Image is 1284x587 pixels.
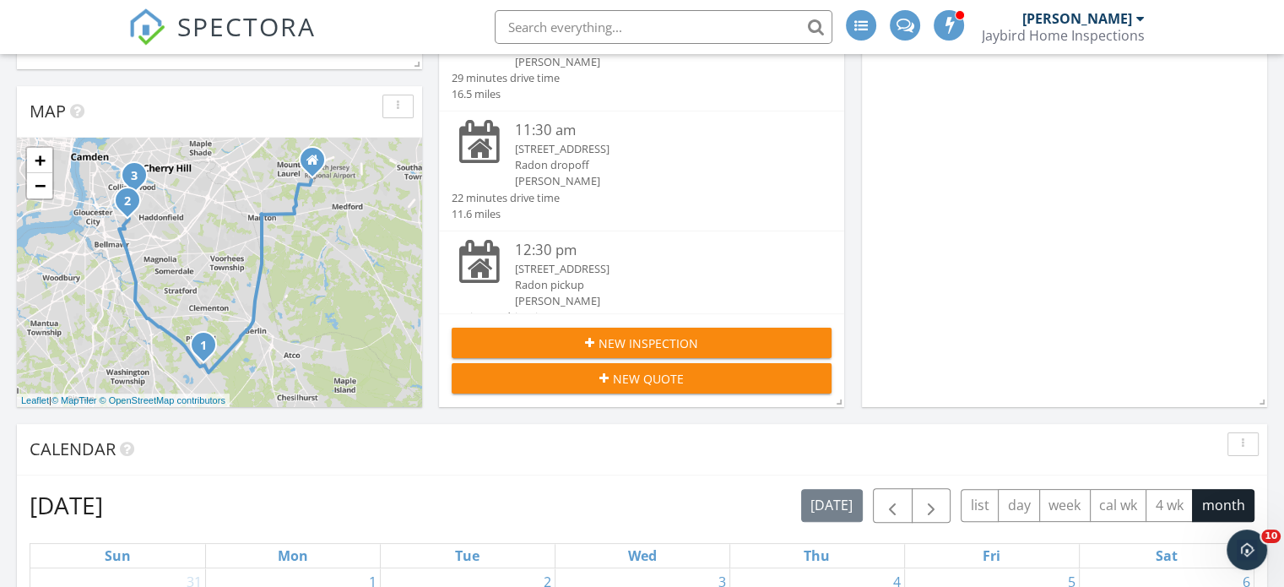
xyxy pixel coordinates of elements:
div: 405 Lees Ave, Collingswood, NJ 08108 [134,175,144,185]
div: 178 Cedarcroft Ave, Audubon, NJ 08106 [127,200,138,210]
button: week [1039,489,1091,522]
i: 2 [124,196,131,208]
div: Radon dropoff [515,157,800,173]
span: New Inspection [599,334,698,352]
a: Zoom in [27,148,52,173]
div: 29 minutes drive time [452,70,560,86]
button: day [998,489,1040,522]
div: [STREET_ADDRESS] [515,141,800,157]
div: 12:30 pm [515,240,800,261]
a: Wednesday [625,544,660,568]
a: © OpenStreetMap contributors [100,395,225,405]
div: | [17,394,230,408]
a: Thursday [800,544,833,568]
div: 11.6 miles [452,206,560,222]
div: 11:30 am [515,120,800,141]
button: 4 wk [1146,489,1193,522]
div: [PERSON_NAME] [515,54,800,70]
a: Zoom out [27,173,52,198]
a: Tuesday [452,544,483,568]
i: 3 [131,171,138,182]
span: 10 [1261,530,1281,543]
div: Jaybird Home Inspections [982,27,1145,44]
span: Calendar [30,438,116,460]
a: Leaflet [21,395,49,405]
div: [PERSON_NAME] [1022,10,1132,27]
button: month [1192,489,1254,522]
span: SPECTORA [177,8,316,44]
a: Sunday [101,544,134,568]
div: 16.5 miles [452,86,560,102]
span: New Quote [613,370,684,388]
div: Radon pickup [515,277,800,293]
img: The Best Home Inspection Software - Spectora [128,8,165,46]
div: 2 Aspen Rd, Sicklerville, NJ 08081 [203,345,214,355]
input: Search everything... [495,10,832,44]
button: list [961,489,999,522]
a: SPECTORA [128,23,316,58]
a: 12:30 pm [STREET_ADDRESS] Radon pickup [PERSON_NAME] 6 minutes drive time 2.4 miles [452,240,832,342]
a: Saturday [1152,544,1181,568]
a: 11:30 am [STREET_ADDRESS] Radon dropoff [PERSON_NAME] 22 minutes drive time 11.6 miles [452,120,832,222]
div: [PERSON_NAME] [515,173,800,189]
span: Map [30,100,66,122]
h2: [DATE] [30,488,103,522]
a: Monday [274,544,312,568]
button: New Quote [452,363,832,394]
button: Previous month [873,488,913,523]
a: © MapTiler [51,395,97,405]
div: [STREET_ADDRESS] [515,261,800,277]
button: cal wk [1090,489,1147,522]
a: Friday [979,544,1004,568]
div: 407 Pimlico Way, Mount Laurel NJ 08054 [312,160,322,170]
iframe: Intercom live chat [1227,530,1267,570]
button: [DATE] [801,489,863,522]
div: 6 minutes drive time [452,309,554,325]
i: 1 [200,340,207,352]
button: Next month [912,488,951,523]
div: [PERSON_NAME] [515,293,800,309]
button: New Inspection [452,328,832,358]
div: 22 minutes drive time [452,190,560,206]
